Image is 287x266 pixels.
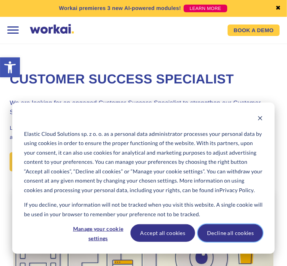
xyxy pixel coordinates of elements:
p: Looking for new challenges or just tired of a boring software house reality? Let us show you what... [10,123,277,142]
button: Decline all cookies [198,224,263,242]
span: Mobile phone number [124,31,186,39]
a: APPLY [DATE]! [10,152,73,171]
input: I hereby consent to the processing of my personal data of a special category contained in my appl... [2,153,7,158]
div: Cookie banner [12,103,275,254]
p: Elastic Cloud Solutions sp. z o. o. as a personal data administrator processes your personal data... [24,129,263,195]
p: If you decline, your information will not be tracked when you visit this website. A single cookie... [24,200,263,219]
button: Manage your cookie settings [69,224,128,242]
a: Privacy Policy [112,235,148,243]
span: I hereby consent to the processing of the personal data I have provided during the recruitment pr... [2,106,241,134]
button: Accept all cookies [130,224,196,242]
a: BOOK A DEMO [228,24,280,36]
h3: We are looking for an engaged Customer Success Specialist to strengthen our Customer Success team. [10,99,277,117]
button: Dismiss cookie banner [258,114,263,124]
a: ✖ [276,5,281,11]
input: I hereby consent to the processing of the personal data I have provided during the recruitment pr... [2,107,7,112]
a: Privacy Policy [220,186,254,195]
a: LEARN MORE [184,5,228,12]
span: I hereby consent to the processing of my personal data of a special category contained in my appl... [2,153,245,195]
p: Workai premieres 3 new AI-powered modules! [59,4,181,12]
h1: Customer Success Specialist [10,71,277,88]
